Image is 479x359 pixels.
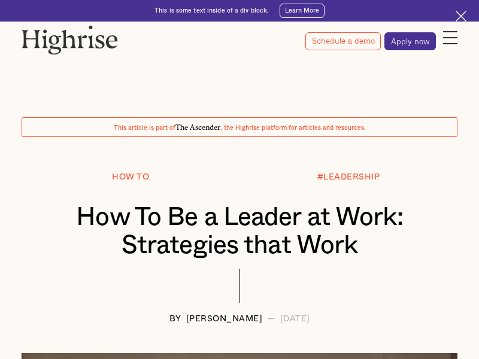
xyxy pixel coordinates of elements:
[114,125,175,131] span: This article is part of
[175,121,220,130] span: The Ascender
[280,315,310,324] div: [DATE]
[317,173,380,182] div: #LEADERSHIP
[169,315,181,324] div: BY
[220,125,366,131] span: , the Highrise platform for articles and resources.
[305,32,381,50] a: Schedule a demo
[267,315,275,324] div: —
[280,4,325,18] a: Learn More
[112,173,149,182] div: How To
[22,25,118,54] img: Highrise logo
[384,32,436,50] a: Apply now
[456,11,466,22] img: Cross icon
[186,315,263,324] div: [PERSON_NAME]
[40,203,439,260] h1: How To Be a Leader at Work: Strategies that Work
[154,7,269,15] div: This is some text inside of a div block.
